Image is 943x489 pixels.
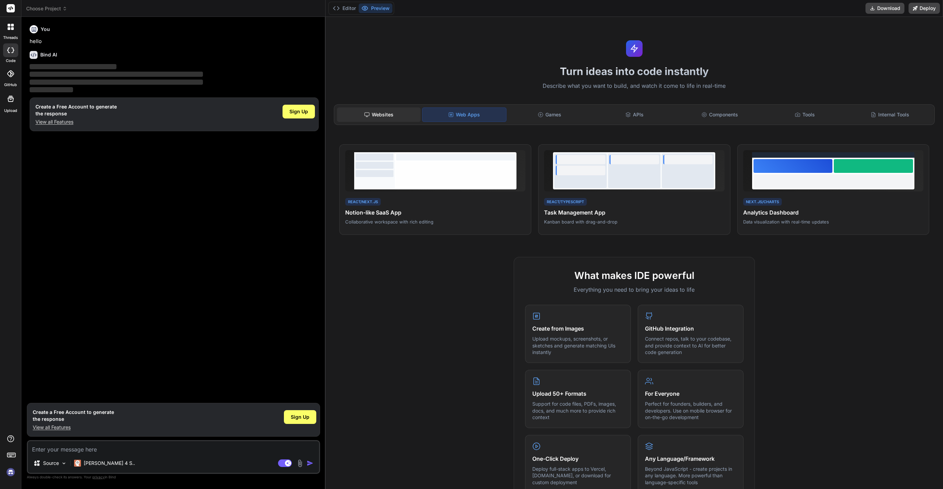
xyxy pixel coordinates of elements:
[33,409,114,423] h1: Create a Free Account to generate the response
[345,198,381,206] div: React/Next.js
[4,82,17,88] label: GitHub
[525,285,744,294] p: Everything you need to bring your ideas to life
[30,80,203,85] span: ‌
[330,82,939,91] p: Describe what you want to build, and watch it come to life in real-time
[532,466,624,486] p: Deploy full-stack apps to Vercel, [DOMAIN_NAME], or download for custom deployment
[359,3,392,13] button: Preview
[865,3,904,14] button: Download
[544,198,587,206] div: React/TypeScript
[307,460,314,467] img: icon
[35,103,117,117] h1: Create a Free Account to generate the response
[296,459,304,467] img: attachment
[645,455,736,463] h4: Any Language/Framework
[909,3,940,14] button: Deploy
[532,455,624,463] h4: One-Click Deploy
[41,26,50,33] h6: You
[743,208,923,217] h4: Analytics Dashboard
[4,108,17,114] label: Upload
[678,107,761,122] div: Components
[763,107,847,122] div: Tools
[645,324,736,333] h4: GitHub Integration
[743,219,923,225] p: Data visualization with real-time updates
[35,118,117,125] p: View all Features
[6,58,16,64] label: code
[645,466,736,486] p: Beyond JavaScript - create projects in any language. More powerful than language-specific tools
[289,108,308,115] span: Sign Up
[593,107,676,122] div: APIs
[532,335,624,356] p: Upload mockups, screenshots, or sketches and generate matching UIs instantly
[544,219,724,225] p: Kanban board with drag-and-drop
[30,38,319,45] p: hello
[43,460,59,467] p: Source
[291,414,309,420] span: Sign Up
[345,208,525,217] h4: Notion-like SaaS App
[33,424,114,431] p: View all Features
[74,460,81,467] img: Claude 4 Sonnet
[330,65,939,77] h1: Turn ideas into code instantly
[848,107,932,122] div: Internal Tools
[27,474,320,480] p: Always double-check its answers. Your in Bind
[743,198,782,206] div: Next.js/Charts
[532,400,624,421] p: Support for code files, PDFs, images, docs, and much more to provide rich context
[84,460,135,467] p: [PERSON_NAME] 4 S..
[3,35,18,41] label: threads
[30,72,203,77] span: ‌
[26,5,67,12] span: Choose Project
[525,268,744,283] h2: What makes IDE powerful
[544,208,724,217] h4: Task Management App
[30,87,73,92] span: ‌
[30,64,116,69] span: ‌
[645,389,736,398] h4: For Everyone
[92,475,105,479] span: privacy
[645,400,736,421] p: Perfect for founders, builders, and developers. Use on mobile browser for on-the-go development
[330,3,359,13] button: Editor
[645,335,736,356] p: Connect repos, talk to your codebase, and provide context to AI for better code generation
[40,51,57,58] h6: Bind AI
[61,460,67,466] img: Pick Models
[532,389,624,398] h4: Upload 50+ Formats
[508,107,592,122] div: Games
[345,219,525,225] p: Collaborative workspace with rich editing
[337,107,421,122] div: Websites
[5,466,17,478] img: signin
[422,107,506,122] div: Web Apps
[532,324,624,333] h4: Create from Images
